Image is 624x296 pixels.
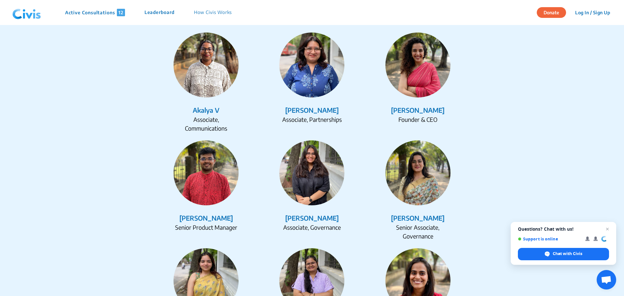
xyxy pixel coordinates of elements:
[367,32,468,133] a: Antaraa Vasudev[PERSON_NAME]Founder & CEO
[385,32,451,97] img: Antaraa Vasudev
[603,225,611,233] span: Close chat
[385,115,451,124] div: Founder & CEO
[156,105,257,115] div: Akalya V
[385,140,451,205] img: Hetvi Chheda
[518,226,609,232] span: Questions? Chat with us!
[156,140,257,240] a: Atharva Joshi[PERSON_NAME]Senior Product Manager
[262,213,362,223] div: [PERSON_NAME]
[262,140,362,240] a: Gargi Surana[PERSON_NAME]Associate, Governance
[537,9,571,15] a: Donate
[518,237,581,241] span: Support is online
[385,223,451,240] div: Senior Associate, Governance
[553,251,582,257] span: Chat with Civis
[367,213,468,223] div: [PERSON_NAME]
[537,7,566,18] button: Donate
[262,105,362,115] div: [PERSON_NAME]
[156,213,257,223] div: [PERSON_NAME]
[367,140,468,240] a: Hetvi Chheda[PERSON_NAME]Senior Associate, Governance
[597,270,616,290] div: Open chat
[279,140,344,205] img: Gargi Surana
[117,9,125,16] span: 12
[194,9,232,16] p: How Civis Works
[173,32,239,97] img: Akalya V
[65,9,125,16] p: Active Consultations
[279,115,344,124] div: Associate, Partnerships
[10,3,44,22] img: navlogo.png
[173,115,239,133] div: Associate, Communications
[156,32,257,133] a: Akalya VAkalya VAssociate, Communications
[367,105,468,115] div: [PERSON_NAME]
[518,248,609,260] div: Chat with Civis
[173,140,239,205] img: Atharva Joshi
[279,223,344,232] div: Associate, Governance
[173,223,239,232] div: Senior Product Manager
[145,9,174,16] p: Leaderboard
[279,32,344,97] img: Alaksha Dhakite
[262,32,362,133] a: Alaksha Dhakite[PERSON_NAME]Associate, Partnerships
[571,7,614,18] button: Log In / Sign Up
